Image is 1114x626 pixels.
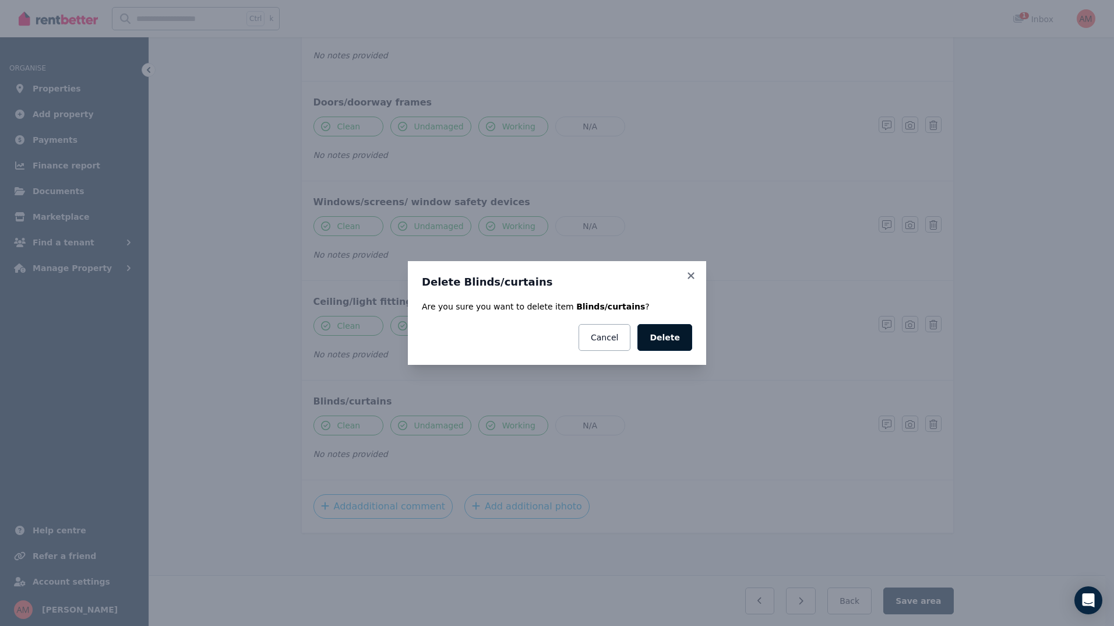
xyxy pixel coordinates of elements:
p: Are you sure you want to delete item ? [422,301,692,312]
button: Delete [637,324,692,351]
span: Blinds/curtains [576,302,645,311]
h3: Delete Blinds/curtains [422,275,692,289]
button: Cancel [579,324,630,351]
div: Open Intercom Messenger [1074,586,1102,614]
